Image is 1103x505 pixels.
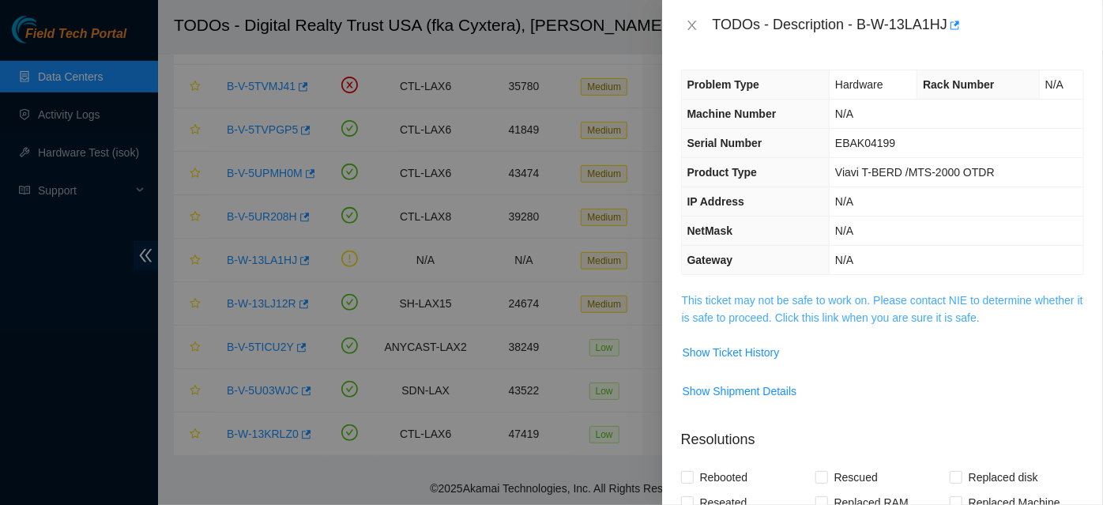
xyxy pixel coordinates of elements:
[683,383,797,400] span: Show Shipment Details
[681,18,703,33] button: Close
[962,465,1045,490] span: Replaced disk
[687,137,762,149] span: Serial Number
[683,344,780,361] span: Show Ticket History
[923,78,994,91] span: Rack Number
[682,340,781,365] button: Show Ticket History
[694,465,755,490] span: Rebooted
[687,107,777,120] span: Machine Number
[682,294,1083,324] a: This ticket may not be safe to work on. Please contact NIE to determine whether it is safe to pro...
[687,224,733,237] span: NetMask
[1045,78,1063,91] span: N/A
[687,254,733,266] span: Gateway
[835,224,853,237] span: N/A
[713,13,1084,38] div: TODOs - Description - B-W-13LA1HJ
[682,379,798,404] button: Show Shipment Details
[828,465,884,490] span: Rescued
[835,254,853,266] span: N/A
[835,166,995,179] span: Viavi T-BERD /MTS-2000 OTDR
[835,195,853,208] span: N/A
[687,195,744,208] span: IP Address
[835,78,883,91] span: Hardware
[835,137,895,149] span: EBAK04199
[687,166,757,179] span: Product Type
[835,107,853,120] span: N/A
[681,416,1084,450] p: Resolutions
[686,19,698,32] span: close
[687,78,760,91] span: Problem Type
